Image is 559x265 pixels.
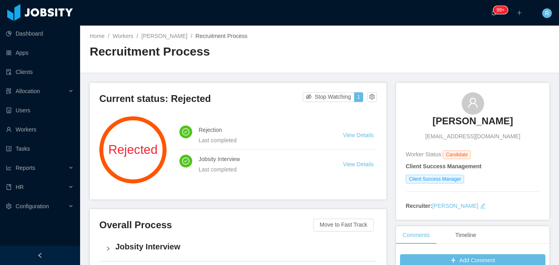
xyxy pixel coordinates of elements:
h4: Jobsity Interview [199,155,324,163]
i: icon: line-chart [6,165,12,171]
span: Configuration [16,203,49,209]
div: Last completed [199,165,324,174]
h2: Recruitment Process [90,44,320,60]
div: Timeline [449,226,483,244]
i: icon: plus [517,10,522,16]
span: Rejected [99,143,167,156]
h3: Overall Process [99,219,313,231]
i: icon: user [467,97,479,108]
span: HR [16,184,24,190]
a: icon: userWorkers [6,122,74,137]
a: [PERSON_NAME] [432,203,478,209]
span: / [108,33,109,39]
span: Recruitment Process [195,33,247,39]
i: icon: edit [480,203,486,209]
a: icon: pie-chartDashboard [6,26,74,42]
a: icon: appstoreApps [6,45,74,61]
a: View Details [343,161,374,167]
h3: [PERSON_NAME] [432,115,513,128]
i: icon: setting [6,203,12,209]
i: icon: book [6,184,12,190]
h4: Rejection [199,126,324,134]
strong: Recruiter: [406,203,432,209]
h3: Current status: Rejected [99,92,303,105]
button: icon: setting [367,92,377,102]
div: icon: rightJobsity Interview [99,236,377,261]
span: Candidate [443,150,471,159]
h4: Jobsity Interview [115,241,370,252]
a: [PERSON_NAME] [141,33,187,39]
button: 1 [354,92,364,102]
span: Allocation [16,88,40,94]
button: Move to Fast Track [313,219,374,231]
span: Reports [16,165,35,171]
i: icon: solution [6,88,12,94]
i: icon: check-circle [182,157,189,165]
sup: 255 [493,6,508,14]
span: [EMAIL_ADDRESS][DOMAIN_NAME] [425,132,520,141]
span: Client Success Manager [406,175,464,183]
button: icon: eye-invisibleStop Watching [303,92,354,102]
span: / [137,33,138,39]
a: icon: auditClients [6,64,74,80]
i: icon: check-circle [182,128,189,135]
span: R [545,8,549,18]
a: Home [90,33,105,39]
i: icon: right [106,246,111,251]
a: [PERSON_NAME] [432,115,513,132]
a: Workers [113,33,133,39]
a: icon: robotUsers [6,102,74,118]
div: Last completed [199,136,324,145]
strong: Client Success Management [406,163,481,169]
a: View Details [343,132,374,138]
span: / [191,33,192,39]
div: Comments [396,226,436,244]
a: icon: profileTasks [6,141,74,157]
span: Worker Status: [406,151,442,157]
i: icon: bell [491,10,497,16]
